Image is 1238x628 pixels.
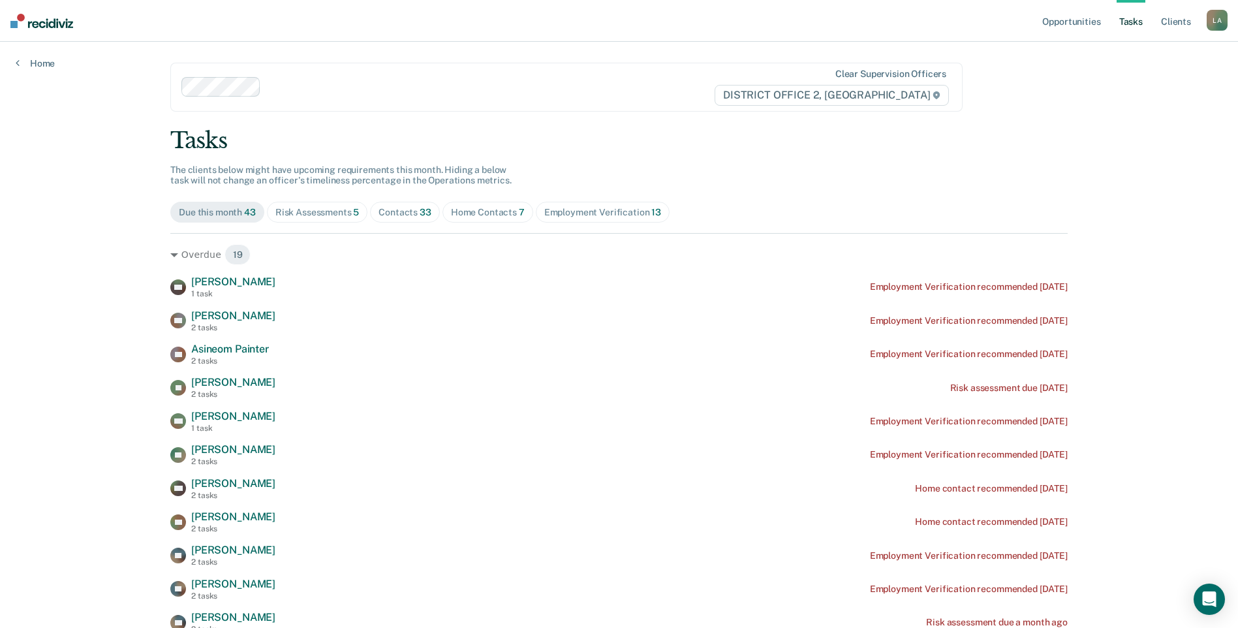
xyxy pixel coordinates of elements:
span: [PERSON_NAME] [191,477,275,490]
div: Home contact recommended [DATE] [915,483,1068,494]
div: Overdue 19 [170,244,1068,265]
div: Employment Verification [544,207,661,218]
div: Home Contacts [451,207,525,218]
div: Tasks [170,127,1068,154]
div: Employment Verification recommended [DATE] [870,281,1068,292]
img: Recidiviz [10,14,73,28]
div: Employment Verification recommended [DATE] [870,584,1068,595]
div: 2 tasks [191,491,275,500]
div: 2 tasks [191,390,275,399]
span: [PERSON_NAME] [191,410,275,422]
div: Employment Verification recommended [DATE] [870,449,1068,460]
div: Contacts [379,207,431,218]
button: LA [1207,10,1228,31]
span: [PERSON_NAME] [191,578,275,590]
span: [PERSON_NAME] [191,376,275,388]
div: Clear supervision officers [835,69,946,80]
div: Risk assessment due [DATE] [950,383,1068,394]
span: [PERSON_NAME] [191,443,275,456]
div: 2 tasks [191,524,275,533]
span: 7 [519,207,525,217]
span: [PERSON_NAME] [191,544,275,556]
span: [PERSON_NAME] [191,275,275,288]
div: 1 task [191,289,275,298]
div: Due this month [179,207,256,218]
div: Employment Verification recommended [DATE] [870,416,1068,427]
span: DISTRICT OFFICE 2, [GEOGRAPHIC_DATA] [715,85,949,106]
span: 33 [420,207,431,217]
div: Risk Assessments [275,207,360,218]
span: 5 [353,207,359,217]
span: [PERSON_NAME] [191,309,275,322]
div: Employment Verification recommended [DATE] [870,315,1068,326]
span: 43 [244,207,256,217]
div: 2 tasks [191,323,275,332]
div: 2 tasks [191,356,269,366]
span: 19 [224,244,251,265]
div: 2 tasks [191,557,275,567]
div: 2 tasks [191,457,275,466]
div: 2 tasks [191,591,275,601]
span: The clients below might have upcoming requirements this month. Hiding a below task will not chang... [170,165,512,186]
div: Employment Verification recommended [DATE] [870,349,1068,360]
div: 1 task [191,424,275,433]
div: L A [1207,10,1228,31]
span: 13 [651,207,661,217]
div: Open Intercom Messenger [1194,584,1225,615]
a: Home [16,57,55,69]
span: Asineom Painter [191,343,269,355]
div: Risk assessment due a month ago [926,617,1068,628]
div: Home contact recommended [DATE] [915,516,1068,527]
div: Employment Verification recommended [DATE] [870,550,1068,561]
span: [PERSON_NAME] [191,510,275,523]
span: [PERSON_NAME] [191,611,275,623]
